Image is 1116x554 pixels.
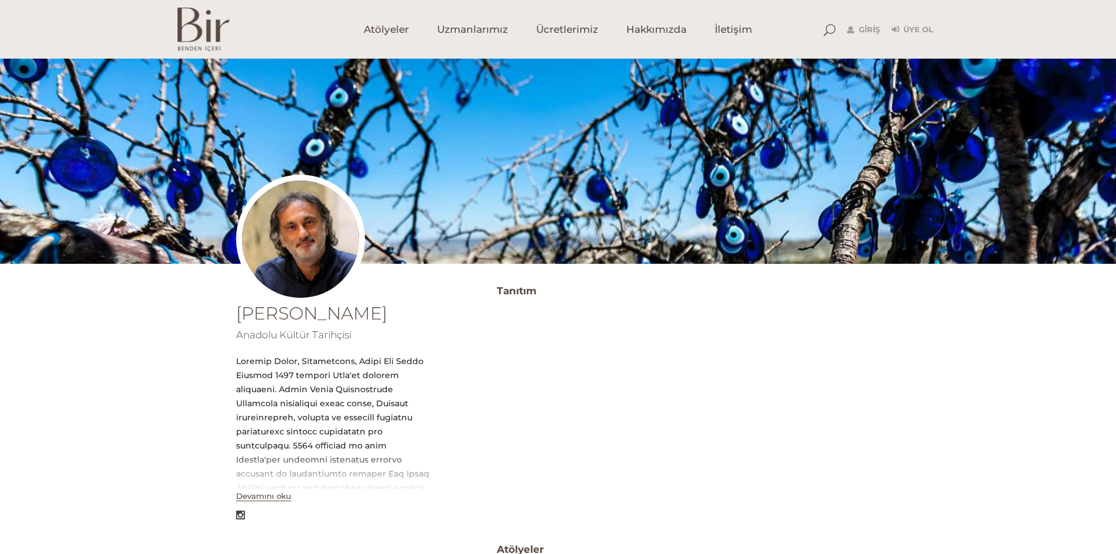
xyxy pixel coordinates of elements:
[236,175,365,304] img: Ali_Canip_Olgunlu_003_copy-300x300.jpg
[437,23,508,36] span: Uzmanlarımız
[892,23,933,37] a: Üye Ol
[236,329,351,341] span: Anadolu Kültür Tarihçisi
[364,23,409,36] span: Atölyeler
[236,305,432,322] h1: [PERSON_NAME]
[626,23,687,36] span: Hakkımızda
[236,491,291,501] button: Devamını oku
[715,23,752,36] span: İletişim
[497,281,880,300] h3: Tanıtım
[536,23,598,36] span: Ücretlerimiz
[847,23,880,37] a: Giriş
